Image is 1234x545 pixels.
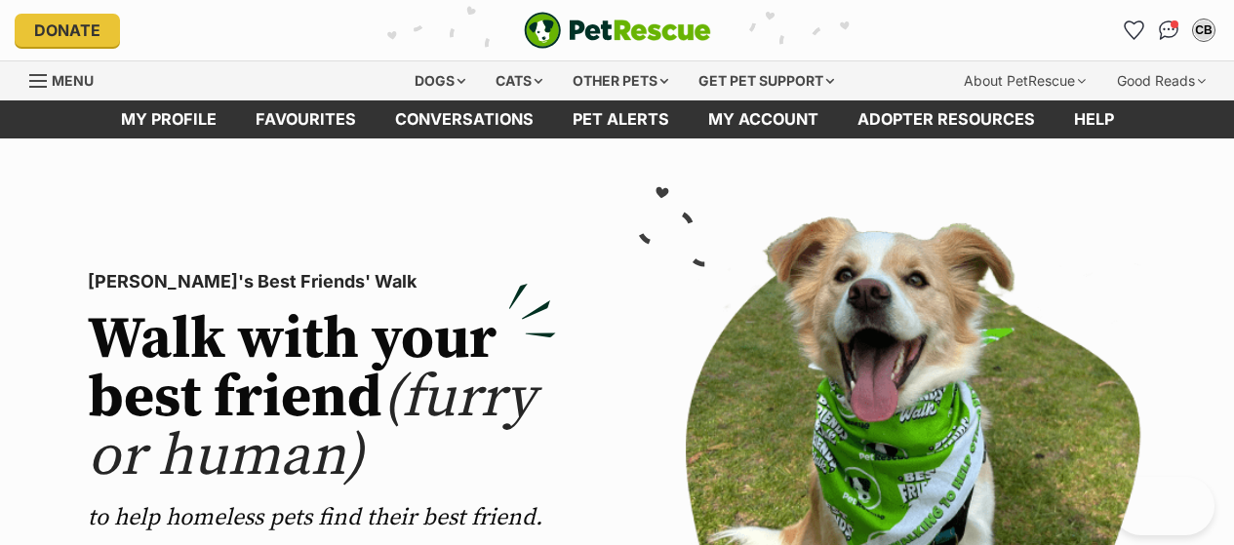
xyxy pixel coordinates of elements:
a: Adopter resources [838,100,1055,138]
iframe: Help Scout Beacon - Open [1112,477,1214,535]
ul: Account quick links [1118,15,1219,46]
a: My profile [101,100,236,138]
div: Cats [482,61,556,100]
span: (furry or human) [88,362,536,493]
div: Dogs [401,61,479,100]
div: Get pet support [685,61,848,100]
a: Conversations [1153,15,1184,46]
img: logo-e224e6f780fb5917bec1dbf3a21bbac754714ae5b6737aabdf751b685950b380.svg [524,12,711,49]
div: Good Reads [1103,61,1219,100]
a: My account [689,100,838,138]
a: Pet alerts [553,100,689,138]
a: Donate [15,14,120,47]
button: My account [1188,15,1219,46]
a: Menu [29,61,107,97]
span: Menu [52,72,94,89]
a: Favourites [236,100,376,138]
a: conversations [376,100,553,138]
img: chat-41dd97257d64d25036548639549fe6c8038ab92f7586957e7f3b1b290dea8141.svg [1159,20,1179,40]
p: [PERSON_NAME]'s Best Friends' Walk [88,268,556,295]
a: Favourites [1118,15,1149,46]
a: PetRescue [524,12,711,49]
div: About PetRescue [950,61,1099,100]
p: to help homeless pets find their best friend. [88,502,556,533]
div: Other pets [559,61,682,100]
a: Help [1055,100,1134,138]
h2: Walk with your best friend [88,311,556,487]
div: CB [1194,20,1214,40]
